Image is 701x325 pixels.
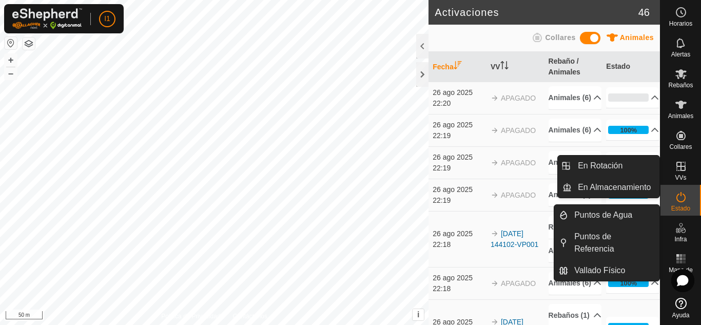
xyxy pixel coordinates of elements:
span: Horarios [669,21,692,27]
th: Estado [602,52,660,82]
th: Fecha [429,52,486,82]
li: En Rotación [558,156,659,176]
div: 22:18 [433,239,485,250]
li: Vallado Físico [554,260,659,281]
img: arrow [491,159,499,167]
p-accordion-header: 0% [606,87,659,108]
span: Rebaños [668,82,693,88]
span: APAGADO [501,279,536,288]
p-accordion-header: 100% [606,120,659,140]
img: arrow [491,126,499,135]
a: En Rotación [572,156,659,176]
div: 26 ago 2025 [433,184,485,195]
span: APAGADO [501,94,536,102]
p-accordion-header: Animales (6) [549,272,601,295]
span: i [417,310,419,319]
p-accordion-header: Animales (6) [549,151,601,174]
img: arrow [491,230,499,238]
p-accordion-header: 100% [606,273,659,293]
img: Logo Gallagher [12,8,82,29]
p-sorticon: Activar para ordenar [454,63,462,71]
div: 100% [620,278,637,288]
a: Vallado Físico [568,260,659,281]
a: Política de Privacidad [161,312,220,321]
p-accordion-header: Animales (6) [549,183,601,206]
span: Puntos de Agua [574,209,632,221]
div: 26 ago 2025 [433,228,485,239]
span: Estado [671,205,690,212]
button: Restablecer Mapa [5,37,17,49]
li: Puntos de Referencia [554,226,659,259]
span: Infra [674,236,687,242]
span: En Rotación [578,160,622,172]
div: 22:19 [433,195,485,206]
h2: Activaciones [435,6,638,18]
img: arrow [491,279,499,288]
span: APAGADO [501,159,536,167]
div: 22:18 [433,283,485,294]
span: Mapa de Calor [663,267,698,279]
span: Collares [545,33,575,42]
span: APAGADO [501,191,536,199]
a: En Almacenamiento [572,177,659,198]
span: Ayuda [672,312,690,318]
div: 26 ago 2025 [433,273,485,283]
li: Puntos de Agua [554,205,659,225]
div: 0% [608,93,649,102]
div: 22:19 [433,130,485,141]
span: 46 [638,5,650,20]
a: [DATE] 144102-VP001 [491,230,538,248]
a: Puntos de Referencia [568,226,659,259]
th: VV [486,52,544,82]
span: Animales [620,33,654,42]
p-accordion-header: Animales (6) [549,119,601,142]
img: arrow [491,94,499,102]
div: 22:19 [433,163,485,174]
li: En Almacenamiento [558,177,659,198]
span: Puntos de Referencia [574,231,653,255]
div: 26 ago 2025 [433,87,485,98]
a: Ayuda [660,294,701,322]
p-accordion-header: Rebaños (1) [549,216,601,239]
img: arrow [491,191,499,199]
span: Collares [669,144,692,150]
p-sorticon: Activar para ordenar [500,63,509,71]
a: Contáctenos [233,312,267,321]
button: i [413,309,424,320]
a: Puntos de Agua [568,205,659,225]
span: APAGADO [501,126,536,135]
button: Capas del Mapa [23,37,35,50]
p-accordion-header: 100% [606,152,659,173]
span: En Almacenamiento [578,181,651,194]
div: 100% [608,279,649,287]
span: Animales [668,113,693,119]
p-accordion-header: Animales (6) [549,86,601,109]
button: – [5,67,17,80]
span: Vallado Físico [574,264,625,277]
div: 100% [620,125,637,135]
span: Alertas [671,51,690,58]
div: 100% [608,126,649,134]
th: Rebaño / Animales [544,52,602,82]
button: + [5,54,17,66]
div: 26 ago 2025 [433,120,485,130]
div: 22:20 [433,98,485,109]
p-accordion-header: Animales (6) [549,239,601,262]
div: 26 ago 2025 [433,152,485,163]
span: I1 [104,13,110,24]
span: VVs [675,175,686,181]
